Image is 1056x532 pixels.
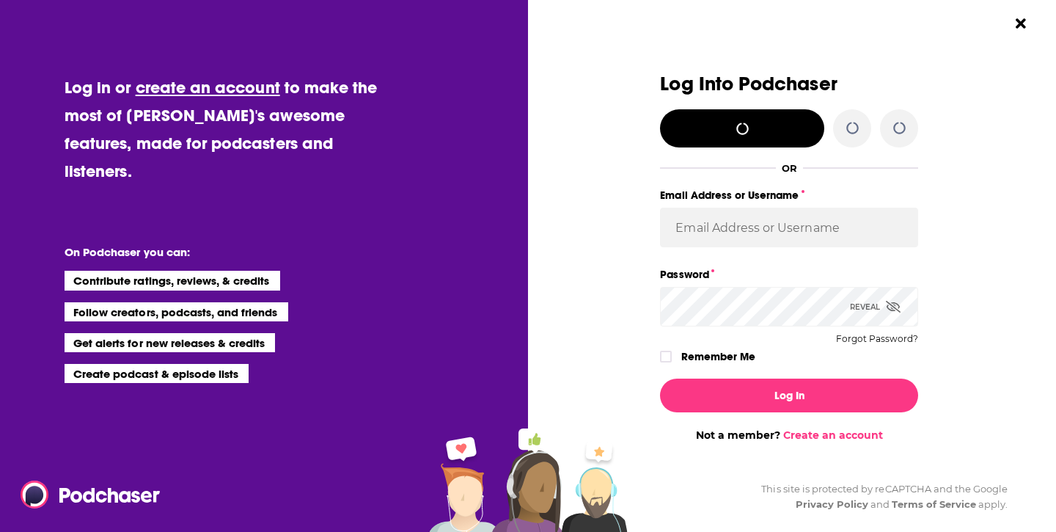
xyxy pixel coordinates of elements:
[681,347,755,366] label: Remember Me
[65,245,358,259] li: On Podchaser you can:
[1007,10,1035,37] button: Close Button
[65,333,275,352] li: Get alerts for new releases & credits
[660,265,918,284] label: Password
[21,481,150,509] a: Podchaser - Follow, Share and Rate Podcasts
[850,287,901,327] div: Reveal
[660,73,918,95] h3: Log Into Podchaser
[65,302,288,321] li: Follow creators, podcasts, and friends
[660,429,918,442] div: Not a member?
[783,429,883,442] a: Create an account
[21,481,161,509] img: Podchaser - Follow, Share and Rate Podcasts
[749,481,1008,512] div: This site is protected by reCAPTCHA and the Google and apply.
[836,334,918,344] button: Forgot Password?
[136,77,280,98] a: create an account
[65,364,249,383] li: Create podcast & episode lists
[660,186,918,205] label: Email Address or Username
[796,498,869,510] a: Privacy Policy
[65,271,280,290] li: Contribute ratings, reviews, & credits
[660,379,918,412] button: Log In
[892,498,976,510] a: Terms of Service
[782,162,797,174] div: OR
[660,208,918,247] input: Email Address or Username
